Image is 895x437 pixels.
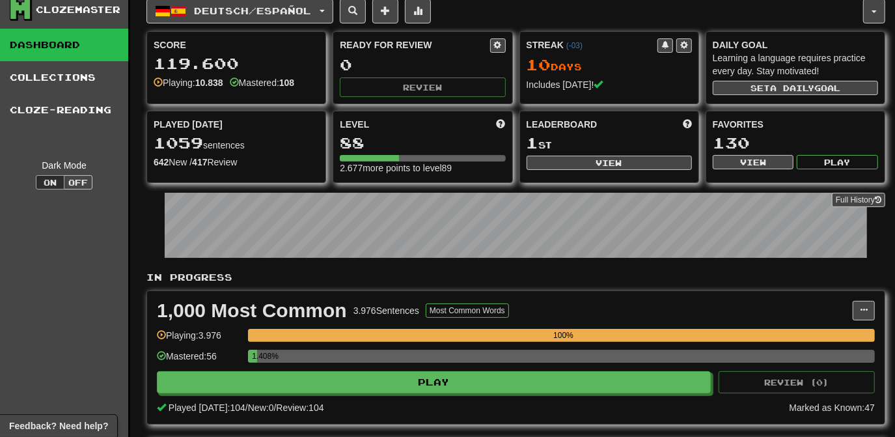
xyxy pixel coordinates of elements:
strong: 108 [279,78,294,88]
div: Daily Goal [713,38,878,51]
span: New: 0 [248,402,274,413]
a: Full History [832,193,885,207]
span: Review: 104 [276,402,324,413]
strong: 417 [192,157,207,167]
div: 130 [713,135,878,151]
span: Deutsch / Español [195,5,312,16]
span: Open feedback widget [9,419,108,432]
span: a daily [770,83,814,92]
div: Ready for Review [340,38,489,51]
div: 2.677 more points to level 89 [340,162,505,175]
div: 1.408% [252,350,256,363]
button: Off [64,175,92,190]
span: Played [DATE] [154,118,223,131]
div: Playing: 3.976 [157,329,241,350]
div: 0 [340,57,505,73]
button: Play [157,371,711,393]
span: / [245,402,248,413]
button: Play [797,155,878,169]
strong: 10.838 [195,78,223,88]
button: On [36,175,64,190]
div: 88 [340,135,505,151]
strong: 642 [154,157,169,167]
div: Score [154,38,319,51]
button: View [713,155,794,169]
span: 1 [527,134,539,152]
div: Day s [527,57,692,74]
p: In Progress [146,271,885,284]
div: Favorites [713,118,878,131]
a: (-03) [566,41,583,50]
div: 3.976 Sentences [353,304,419,317]
span: / [274,402,277,413]
div: Dark Mode [10,159,118,172]
button: Seta dailygoal [713,81,878,95]
div: Marked as Known: 47 [789,401,875,414]
div: sentences [154,135,319,152]
span: Leaderboard [527,118,598,131]
div: Playing: [154,76,223,89]
div: st [527,135,692,152]
div: Clozemaster [36,3,120,16]
button: Review [340,78,505,97]
span: Played [DATE]: 104 [169,402,245,413]
div: 119.600 [154,55,319,72]
div: New / Review [154,156,319,169]
button: Most Common Words [426,303,509,318]
span: 1059 [154,134,203,152]
div: Mastered: 56 [157,350,241,371]
div: Learning a language requires practice every day. Stay motivated! [713,51,878,78]
div: 1,000 Most Common [157,301,347,320]
button: Review (0) [719,371,875,393]
span: This week in points, UTC [683,118,692,131]
button: View [527,156,692,170]
div: Includes [DATE]! [527,78,692,91]
div: Streak [527,38,657,51]
div: Mastered: [230,76,295,89]
div: 100% [252,329,875,342]
span: Level [340,118,369,131]
span: Score more points to level up [497,118,506,131]
span: 10 [527,55,551,74]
